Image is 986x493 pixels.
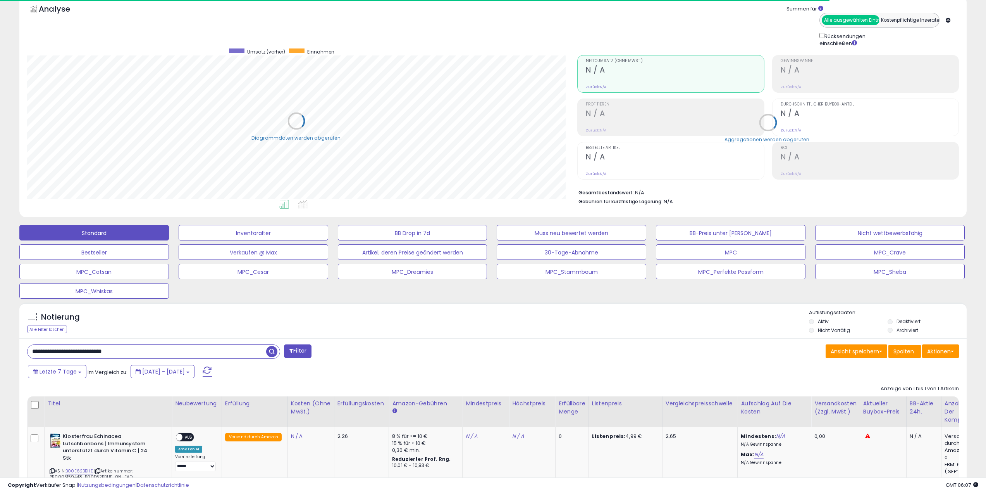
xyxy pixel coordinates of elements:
font: Klosterfrau Echinacea Lutschbonbons | Immunsystem unterstützt durch Vitamin C | 24 Stk [63,432,148,462]
font: GMT 06:07 [946,481,971,489]
font: BB-Preis unter [PERSON_NAME] [690,229,772,237]
font: Alle Filter löschen [29,327,65,332]
font: N/A [754,451,764,458]
font: N/A [776,432,785,440]
font: Versandkosten (zzgl. MwSt.) [814,400,857,415]
font: 30-Tage-Abnahme [545,249,598,256]
button: Filter [284,344,311,358]
font: Rücksendungen einschließen [819,33,866,47]
font: Amazon-Gebühren [392,400,447,407]
button: MPC_Cesar [179,264,328,279]
font: Listenpreis: [592,432,626,440]
button: Aktionen [922,344,959,358]
button: Letzte 7 Tage [28,365,86,378]
font: N/A Gewinnspanne [741,441,781,447]
font: 10,01 € - 10,83 € [392,462,430,469]
font: BB Drop in 7d [395,229,430,237]
font: Nicht wettbewerbsfähig [858,229,922,237]
font: 0,00 [814,432,825,440]
button: MPC_Crave [815,244,965,260]
font: Muss neu bewertet werden [535,229,608,237]
font: 2.26 [337,432,348,440]
button: Bestseller [19,244,169,260]
font: Im Vergleich zu: [88,368,127,376]
font: Deaktiviert [897,318,921,325]
font: Aggregationen werden abgerufen.. [724,136,812,143]
button: BB Drop in 7d [338,225,487,240]
font: Versand durch Amazon [229,434,278,440]
font: MPC_Dreamies [392,268,433,276]
font: Mindestpreis [466,400,501,407]
font: Verkaufen @ Max [230,249,277,256]
a: N / A [291,432,303,440]
font: Diagrammdaten werden abgerufen. [251,134,342,141]
font: 0,30 € min. [392,446,420,454]
font: Bestseller [81,249,107,256]
font: | [94,468,95,474]
button: Inventaralter [179,225,328,240]
font: Neubewertung [175,400,217,407]
small: Amazon-Gebühren. [392,408,397,415]
font: MPC_Stammbaum [545,268,598,276]
font: Nutzungsbedingungen [78,481,136,489]
font: Summen für [786,5,817,12]
a: B00E62BBHE [65,468,93,474]
font: 4,99 € [625,432,642,440]
font: Aktiv [818,318,829,325]
font: Artikel, deren Preise geändert werden [362,249,463,256]
font: ASIN: [55,468,65,474]
button: Standard [19,225,169,240]
font: FBM: 6 [945,461,960,468]
button: MPC_Perfekte Passform [656,264,805,279]
font: Nicht Vorrätig [818,327,850,334]
font: Erfüllbare Menge [559,400,585,415]
font: Versand durch Amazon: 0 [945,432,967,461]
a: Datenschutzrichtlinie [137,481,189,489]
span: 08.10.2025 06:07 GMT [946,481,978,489]
font: Kosten (ohne MwSt.) [291,400,330,415]
font: Artikelnummer: PR0005159448_B00E62BBHE_0N_FAD [50,468,133,479]
font: Amazon AI [178,447,199,451]
font: AUS [185,434,192,440]
font: 2,65 [666,432,676,440]
font: Archiviert [897,327,918,334]
a: N / A [512,432,524,440]
font: Max: [741,451,754,458]
font: Standard [82,229,107,237]
font: MPC_Whiskas [76,287,113,295]
th: Der Prozentsatz, der zu den Kosten der Waren (COGS) hinzugefügt wird und den Rechner für Mindest-... [738,396,811,427]
button: Spalten [888,345,921,358]
font: Listenpreis [592,400,622,407]
font: 15 % für > 10 € [392,439,426,447]
font: Ansicht speichern [831,348,879,355]
font: MPC_Cesar [237,268,269,276]
font: Vergleichspreisschwelle [666,400,733,407]
button: 30-Tage-Abnahme [497,244,646,260]
button: Nicht wettbewerbsfähig [815,225,965,240]
font: Erfüllung [225,400,250,407]
font: N / A [291,432,303,440]
font: Mindestens: [741,432,776,440]
font: N / A [466,432,478,440]
font: Voreinstellung: [175,454,206,460]
font: Spalten [893,348,914,355]
font: 8 % für <= 10 € [392,432,428,440]
button: Ansicht speichern [826,344,887,358]
font: Letzte 7 Tage [40,368,77,375]
font: BB-Aktie 24h. [910,400,933,415]
button: Artikel, deren Preise geändert werden [338,244,487,260]
font: Alle ausgewählten Einträge [824,17,888,23]
font: MPC_Crave [874,249,906,256]
font: Aufschlag auf die Kosten [741,400,791,415]
font: Analyse [39,3,71,14]
font: Erfüllungskosten [337,400,384,407]
button: Verkaufen @ Max [179,244,328,260]
font: Verkäufer Snap | [36,481,78,489]
button: [DATE] - [DATE] [131,365,194,378]
a: N / A [466,432,478,440]
font: Anzahl der Komp. [945,400,963,424]
font: Filter [293,347,306,355]
button: MPC_Catsan [19,264,169,279]
font: Kostenpflichtige Inserate [881,17,939,23]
